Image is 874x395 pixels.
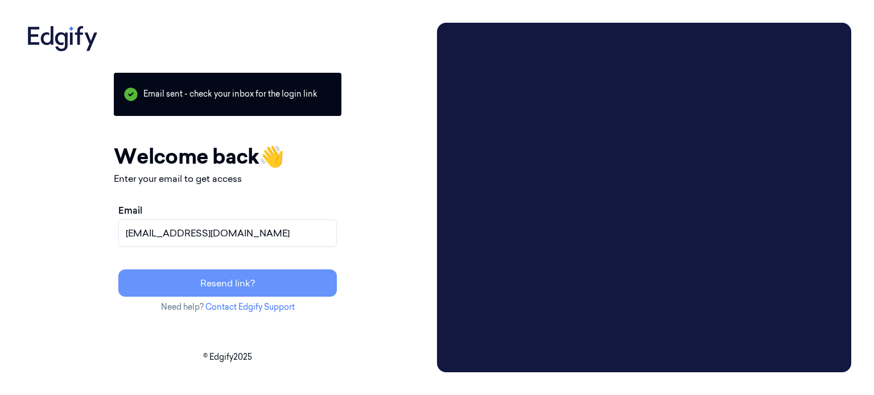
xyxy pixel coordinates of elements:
p: Email sent - check your inbox for the login link [114,73,341,116]
h1: Welcome back 👋 [114,141,341,172]
button: Resend link? [118,269,337,297]
a: Contact Edgify Support [205,302,295,312]
p: © Edgify 2025 [23,351,432,363]
p: Enter your email to get access [114,172,341,185]
input: name@example.com [118,219,337,247]
p: Need help? [114,301,341,313]
label: Email [118,203,142,217]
